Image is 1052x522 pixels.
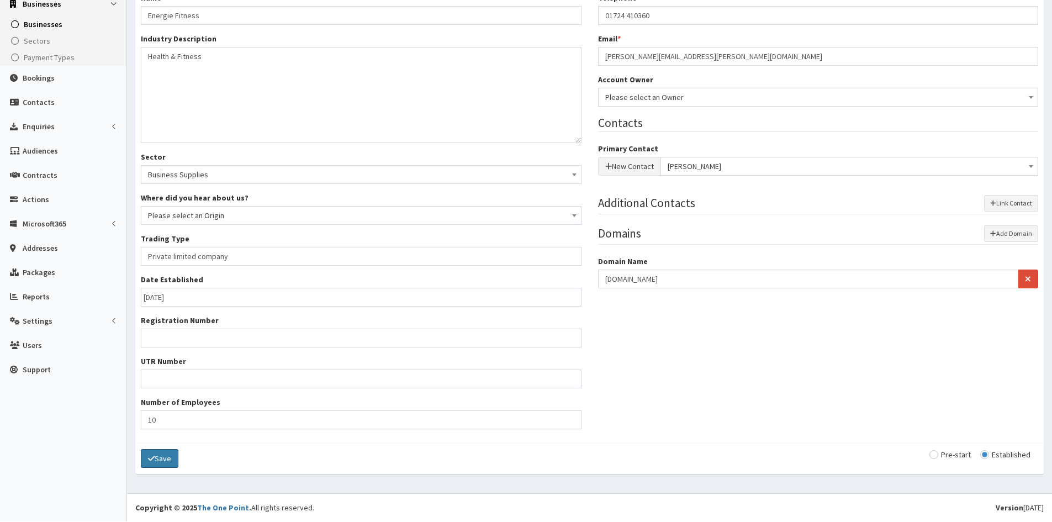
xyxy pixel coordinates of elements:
[598,256,648,267] label: Domain Name
[141,47,581,143] textarea: Health & Fitness
[24,19,62,29] span: Businesses
[23,292,50,302] span: Reports
[598,33,621,44] label: Email
[23,219,66,229] span: Microsoft365
[141,315,219,326] label: Registration Number
[141,192,249,203] label: Where did you hear about us?
[980,451,1030,458] label: Established
[23,316,52,326] span: Settings
[598,115,1039,132] legend: Contacts
[23,73,55,83] span: Bookings
[23,170,57,180] span: Contracts
[135,503,251,513] strong: Copyright © 2025 .
[23,365,51,375] span: Support
[598,225,1039,245] legend: Domains
[23,97,55,107] span: Contacts
[984,225,1038,242] button: Add Domain
[23,122,55,131] span: Enquiries
[984,195,1038,212] button: Link Contact
[141,449,178,468] button: Save
[23,340,42,350] span: Users
[605,89,1032,105] span: Please select an Owner
[23,146,58,156] span: Audiences
[3,33,126,49] a: Sectors
[598,157,661,176] button: New Contact
[141,233,189,244] label: Trading Type
[148,208,574,223] span: Please select an Origin
[598,195,1039,214] legend: Additional Contacts
[598,74,653,85] label: Account Owner
[24,36,50,46] span: Sectors
[996,503,1023,513] b: Version
[23,243,58,253] span: Addresses
[929,451,971,458] label: Pre-start
[598,143,658,154] label: Primary Contact
[996,502,1044,513] div: [DATE]
[197,503,249,513] a: The One Point
[141,274,203,285] label: Date Established
[23,194,49,204] span: Actions
[141,356,186,367] label: UTR Number
[23,267,55,277] span: Packages
[127,493,1052,521] footer: All rights reserved.
[24,52,75,62] span: Payment Types
[598,88,1039,107] span: Please select an Owner
[3,16,126,33] a: Businesses
[660,157,1039,176] span: Harry Ainslie
[668,159,1032,174] span: Harry Ainslie
[148,167,574,182] span: Business Supplies
[141,206,581,225] span: Please select an Origin
[141,165,581,184] span: Business Supplies
[141,397,220,408] label: Number of Employees
[141,151,166,162] label: Sector
[3,49,126,66] a: Payment Types
[141,33,216,44] label: Industry Description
